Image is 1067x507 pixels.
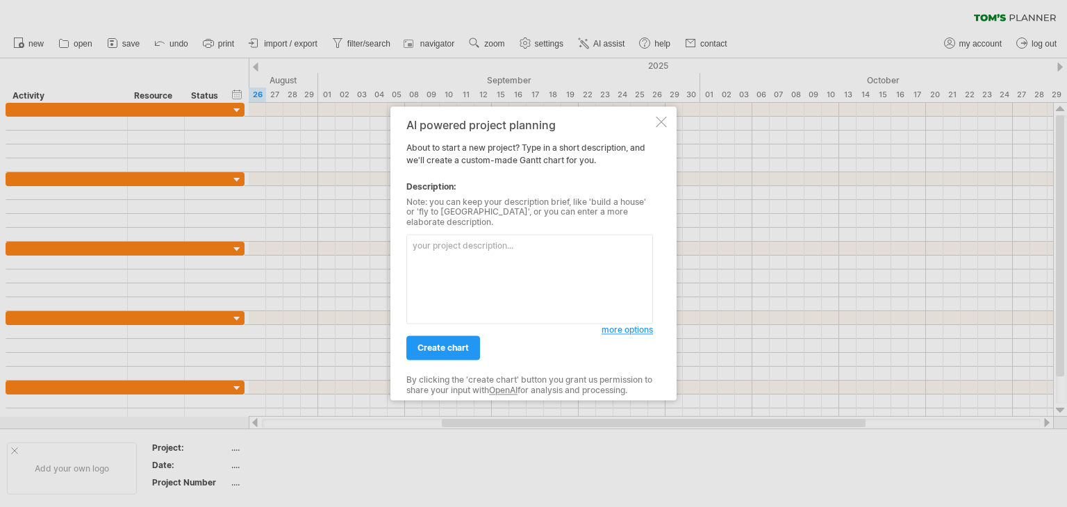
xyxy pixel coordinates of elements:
span: create chart [417,343,469,354]
a: more options [602,324,653,337]
div: Note: you can keep your description brief, like 'build a house' or 'fly to [GEOGRAPHIC_DATA]', or... [406,197,653,227]
a: OpenAI [489,385,518,395]
div: About to start a new project? Type in a short description, and we'll create a custom-made Gantt c... [406,119,653,388]
div: By clicking the 'create chart' button you grant us permission to share your input with for analys... [406,376,653,396]
div: Description: [406,181,653,193]
div: AI powered project planning [406,119,653,131]
span: more options [602,325,653,335]
a: create chart [406,336,480,360]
